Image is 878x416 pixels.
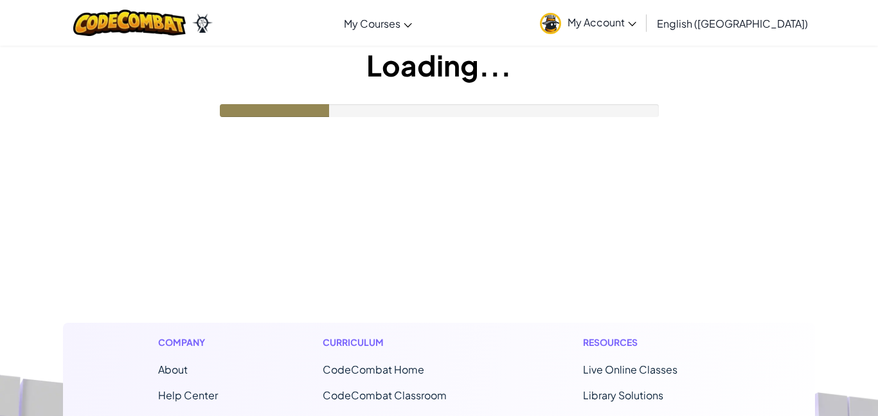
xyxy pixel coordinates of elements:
[583,388,663,402] a: Library Solutions
[568,15,636,29] span: My Account
[323,388,447,402] a: CodeCombat Classroom
[650,6,814,41] a: English ([GEOGRAPHIC_DATA])
[533,3,643,43] a: My Account
[323,363,424,376] span: CodeCombat Home
[323,336,478,349] h1: Curriculum
[344,17,400,30] span: My Courses
[583,336,720,349] h1: Resources
[158,388,218,402] a: Help Center
[657,17,808,30] span: English ([GEOGRAPHIC_DATA])
[158,336,218,349] h1: Company
[540,13,561,34] img: avatar
[73,10,186,36] img: CodeCombat logo
[337,6,418,41] a: My Courses
[158,363,188,376] a: About
[583,363,677,376] a: Live Online Classes
[192,14,213,33] img: Ozaria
